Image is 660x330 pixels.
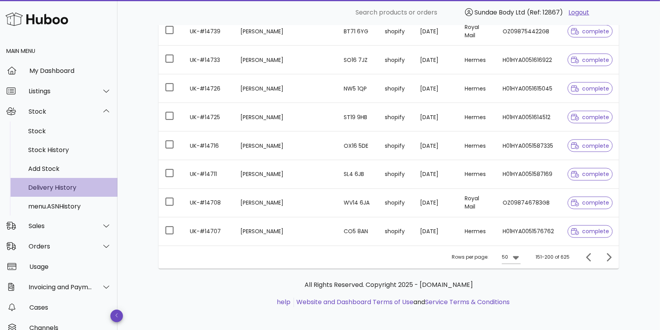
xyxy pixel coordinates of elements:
td: [DATE] [414,103,459,132]
button: Next page [602,250,616,265]
td: shopify [379,103,414,132]
td: [DATE] [414,74,459,103]
a: Service Terms & Conditions [426,298,510,307]
td: shopify [379,189,414,218]
td: H01HYA0051615045 [496,74,561,103]
td: UK-#14707 [184,218,234,246]
a: Website and Dashboard Terms of Use [297,298,414,307]
div: Sales [29,222,92,230]
span: complete [571,57,609,63]
div: Delivery History [28,184,111,191]
div: Add Stock [28,165,111,172]
td: shopify [379,132,414,160]
td: [PERSON_NAME] [234,17,337,46]
td: Hermes [459,218,497,246]
td: shopify [379,17,414,46]
span: complete [571,200,609,206]
td: [DATE] [414,189,459,218]
td: H01HYA0051587335 [496,132,561,160]
span: complete [571,172,609,177]
td: UK-#14726 [184,74,234,103]
td: OZ098754422GB [496,17,561,46]
div: Invoicing and Payments [29,283,92,291]
span: (Ref: 12867) [527,8,563,17]
li: and [294,298,510,307]
td: [PERSON_NAME] [234,218,337,246]
td: shopify [379,218,414,246]
td: Hermes [459,160,497,189]
span: complete [571,114,609,120]
div: 50Rows per page: [502,251,521,264]
span: complete [571,29,609,34]
div: Orders [29,243,92,250]
td: SL4 6JB [337,160,379,189]
td: Royal Mail [459,189,497,218]
td: BT71 6YG [337,17,379,46]
td: UK-#14711 [184,160,234,189]
td: OZ098746783GB [496,189,561,218]
td: WV14 6JA [337,189,379,218]
td: [DATE] [414,218,459,246]
td: [DATE] [414,17,459,46]
td: NW5 1QP [337,74,379,103]
div: Stock [29,108,92,115]
div: menu.ASNHistory [28,203,111,210]
td: [DATE] [414,46,459,74]
span: complete [571,229,609,234]
td: shopify [379,46,414,74]
img: Huboo Logo [5,11,68,27]
td: [DATE] [414,132,459,160]
td: Hermes [459,132,497,160]
td: Hermes [459,74,497,103]
div: Stock History [28,146,111,154]
td: UK-#14733 [184,46,234,74]
a: help [277,298,291,307]
a: Logout [569,8,590,17]
div: Usage [29,263,111,270]
td: Hermes [459,103,497,132]
td: [DATE] [414,160,459,189]
td: shopify [379,160,414,189]
span: Sundae Body Ltd [475,8,525,17]
td: H01HYA0051587169 [496,160,561,189]
div: Stock [28,127,111,135]
td: [PERSON_NAME] [234,103,337,132]
div: Listings [29,87,92,95]
span: complete [571,86,609,91]
td: H01HYA0051616922 [496,46,561,74]
td: [PERSON_NAME] [234,160,337,189]
div: Cases [29,304,111,311]
td: Hermes [459,46,497,74]
td: shopify [379,74,414,103]
div: My Dashboard [29,67,111,74]
td: OX16 5DE [337,132,379,160]
td: CO5 8AN [337,218,379,246]
td: [PERSON_NAME] [234,189,337,218]
button: Previous page [582,250,596,265]
td: UK-#14725 [184,103,234,132]
span: complete [571,143,609,149]
td: ST19 9HB [337,103,379,132]
td: H01HYA0051576762 [496,218,561,246]
td: [PERSON_NAME] [234,74,337,103]
td: [PERSON_NAME] [234,46,337,74]
td: [PERSON_NAME] [234,132,337,160]
div: Rows per page: [452,246,521,269]
td: UK-#14739 [184,17,234,46]
p: All Rights Reserved. Copyright 2025 - [DOMAIN_NAME] [165,281,613,290]
td: Royal Mail [459,17,497,46]
div: 151-200 of 625 [536,254,570,261]
div: 50 [502,254,508,261]
td: UK-#14716 [184,132,234,160]
td: SO16 7JZ [337,46,379,74]
td: UK-#14708 [184,189,234,218]
td: H01HYA0051614512 [496,103,561,132]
